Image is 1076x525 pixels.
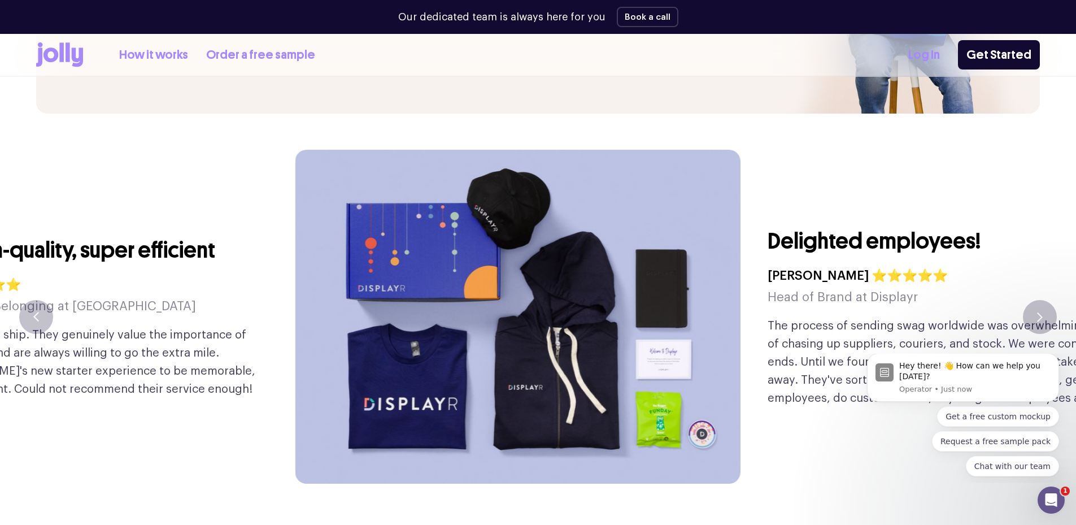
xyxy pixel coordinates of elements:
[850,354,1076,483] iframe: Intercom notifications message
[87,53,209,73] button: Quick reply: Get a free custom mockup
[617,7,678,27] button: Book a call
[116,102,209,123] button: Quick reply: Chat with our team
[1038,487,1065,514] iframe: Intercom live chat
[82,77,209,98] button: Quick reply: Request a free sample pack
[768,227,981,256] h3: Delighted employees!
[768,287,948,308] h5: Head of Brand at Displayr
[768,265,948,287] h4: [PERSON_NAME] ⭐⭐⭐⭐⭐
[958,40,1040,70] a: Get Started
[25,10,43,28] img: Profile image for Operator
[49,7,201,29] div: Message content
[119,46,188,64] a: How it works
[206,46,315,64] a: Order a free sample
[398,10,605,25] p: Our dedicated team is always here for you
[1061,487,1070,496] span: 1
[49,7,201,29] div: Hey there! 👋 How can we help you [DATE]?
[908,46,940,64] a: Log In
[17,53,209,123] div: Quick reply options
[49,31,201,41] p: Message from Operator, sent Just now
